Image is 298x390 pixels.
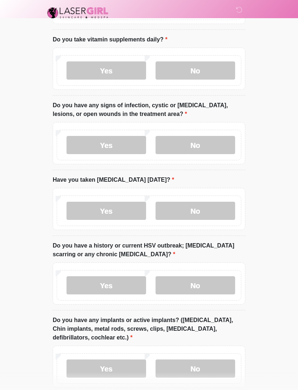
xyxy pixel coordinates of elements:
label: Yes [67,202,146,220]
label: Yes [67,276,146,294]
label: Do you take vitamin supplements daily? [53,35,168,44]
label: No [156,276,235,294]
label: Yes [67,359,146,378]
label: Do you have any implants or active implants? ([MEDICAL_DATA], Chin implants, metal rods, screws, ... [53,316,245,342]
label: Have you taken [MEDICAL_DATA] [DATE]? [53,176,174,184]
label: No [156,202,235,220]
label: No [156,136,235,154]
img: Laser Girl Med Spa LLC Logo [45,5,110,20]
label: No [156,61,235,80]
label: Yes [67,136,146,154]
label: Do you have a history or current HSV outbreak; [MEDICAL_DATA] scarring or any chronic [MEDICAL_DA... [53,241,245,259]
label: Do you have any signs of infection, cystic or [MEDICAL_DATA], lesions, or open wounds in the trea... [53,101,245,118]
label: Yes [67,61,146,80]
label: No [156,359,235,378]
